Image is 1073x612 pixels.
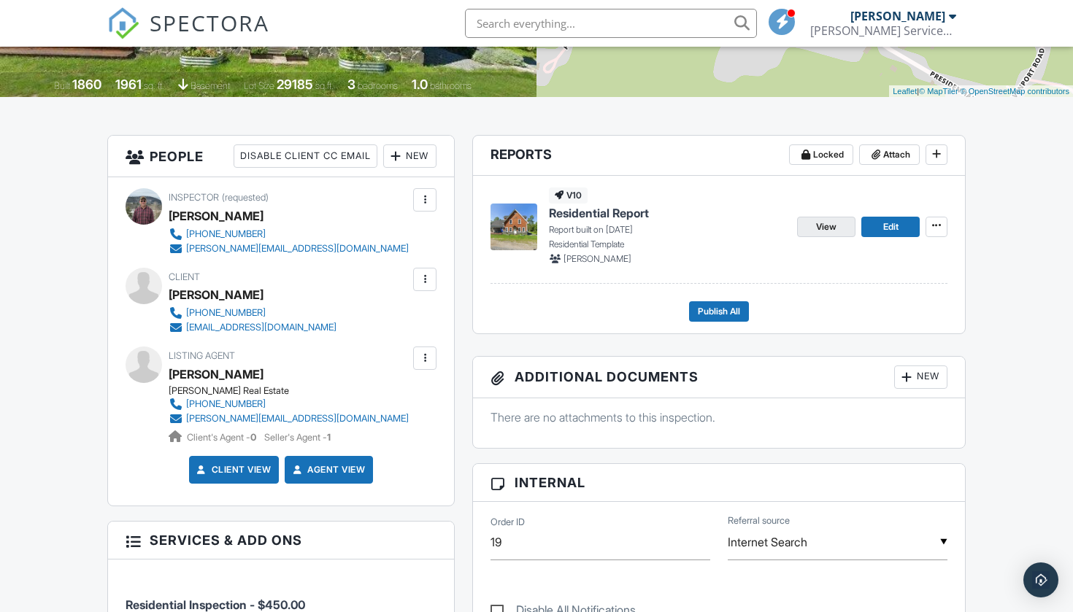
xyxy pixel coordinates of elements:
[169,411,409,426] a: [PERSON_NAME][EMAIL_ADDRESS][DOMAIN_NAME]
[186,413,409,425] div: [PERSON_NAME][EMAIL_ADDRESS][DOMAIN_NAME]
[234,144,377,168] div: Disable Client CC Email
[728,514,790,527] label: Referral source
[491,516,525,529] label: Order ID
[191,80,230,91] span: basement
[107,20,269,50] a: SPECTORA
[169,306,336,320] a: [PHONE_NUMBER]
[889,85,1073,98] div: |
[169,227,409,241] a: [PHONE_NUMBER]
[150,7,269,38] span: SPECTORA
[169,363,264,385] a: [PERSON_NAME]
[169,397,409,411] a: [PHONE_NUMBER]
[347,77,355,92] div: 3
[919,87,958,96] a: © MapTiler
[186,398,266,410] div: [PHONE_NUMBER]
[108,136,454,177] h3: People
[961,87,1069,96] a: © OpenStreetMap contributors
[244,80,274,91] span: Lot Size
[115,77,142,92] div: 1961
[327,432,331,443] strong: 1
[383,144,436,168] div: New
[186,307,266,319] div: [PHONE_NUMBER]
[72,77,101,92] div: 1860
[186,243,409,255] div: [PERSON_NAME][EMAIL_ADDRESS][DOMAIN_NAME]
[186,322,336,333] div: [EMAIL_ADDRESS][DOMAIN_NAME]
[126,597,305,612] span: Residential Inspection - $450.00
[107,7,139,39] img: The Best Home Inspection Software - Spectora
[186,228,266,240] div: [PHONE_NUMBER]
[187,432,258,443] span: Client's Agent -
[169,320,336,335] a: [EMAIL_ADDRESS][DOMAIN_NAME]
[465,9,757,38] input: Search everything...
[491,409,947,425] p: There are no attachments to this inspection.
[810,23,956,38] div: Arel Services, LLC
[894,365,947,389] div: New
[169,350,235,361] span: Listing Agent
[473,357,965,398] h3: Additional Documents
[412,77,428,92] div: 1.0
[850,9,945,23] div: [PERSON_NAME]
[108,522,454,559] h3: Services & Add ons
[194,462,272,477] a: Client View
[169,241,409,256] a: [PERSON_NAME][EMAIL_ADDRESS][DOMAIN_NAME]
[169,192,219,203] span: Inspector
[315,80,334,91] span: sq.ft.
[290,462,365,477] a: Agent View
[169,385,420,397] div: [PERSON_NAME] Real Estate
[473,464,965,502] h3: Internal
[144,80,164,91] span: sq. ft.
[169,284,264,306] div: [PERSON_NAME]
[222,192,269,203] span: (requested)
[169,205,264,227] div: [PERSON_NAME]
[893,87,917,96] a: Leaflet
[358,80,398,91] span: bedrooms
[1023,562,1058,597] div: Open Intercom Messenger
[264,432,331,443] span: Seller's Agent -
[430,80,472,91] span: bathrooms
[250,432,256,443] strong: 0
[169,271,200,282] span: Client
[54,80,70,91] span: Built
[277,77,313,92] div: 29185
